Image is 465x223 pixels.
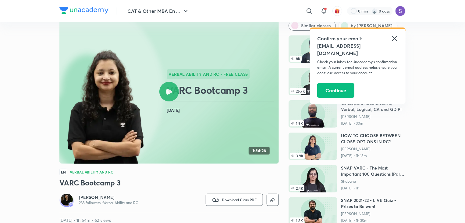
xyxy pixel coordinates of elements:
img: Company Logo [59,7,108,14]
button: CAT & Other MBA En ... [124,5,193,17]
p: [DATE] • 1h [341,186,406,191]
p: [DATE] • 1h 30m [341,218,406,223]
h5: [EMAIL_ADDRESS][DOMAIN_NAME] [317,42,398,57]
h6: Concepts in Quantitative, Verbal, Logical, CA and GD PI [341,100,406,112]
img: avatar [335,8,340,14]
button: Continue [317,83,354,98]
img: badge [69,203,73,207]
button: by Alpa Sharma [338,21,398,31]
h5: Confirm your email: [317,35,398,42]
a: [PERSON_NAME] [341,147,406,152]
span: 2.4K [290,185,304,191]
p: Check your inbox for Unacademy’s confirmation email. A current email address helps ensure you don... [317,59,398,76]
img: Avatar [61,194,73,206]
img: Sapara Premji [395,6,406,16]
button: Similar classes [289,21,336,31]
img: streak [371,8,378,14]
span: 25.7K [290,88,306,94]
a: Company Logo [59,7,108,16]
h2: VARC Bootcamp 3 [167,84,276,96]
a: [PERSON_NAME] [79,194,138,200]
a: [PERSON_NAME] [341,114,406,119]
span: Similar classes [301,23,331,29]
button: avatar [332,6,342,16]
h6: SNAP 2021-22 - LIVE Quiz - Prizes to Be won! [341,197,406,210]
p: [DATE] • 30m [341,121,406,126]
span: EN [59,169,67,175]
h3: VARC Bootcamp 3 [59,178,279,188]
h6: HOW TO CHOOSE BETWEEN CLOSE OPTIONS IN RC? [341,133,406,145]
a: [PERSON_NAME] [341,211,406,216]
span: Download Class PDF [222,197,257,202]
a: Avatarbadge [59,192,74,207]
p: 238 followers • Verbal Ability and RC [79,200,138,205]
span: by Alpa Sharma [351,23,392,29]
h4: 1:54:26 [252,148,266,153]
h4: Verbal Ability and RC [70,170,113,174]
h6: SNAP VARC - The Most Important 100 Questions (Part 4) [341,165,406,177]
h4: [DATE] [167,106,276,114]
span: 3.9K [290,153,305,159]
button: Download Class PDF [206,194,263,206]
span: 8K [290,56,302,62]
a: Shabana [341,179,406,184]
span: 1.9K [290,120,304,126]
p: [DATE] • 1h 15m [341,153,406,158]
